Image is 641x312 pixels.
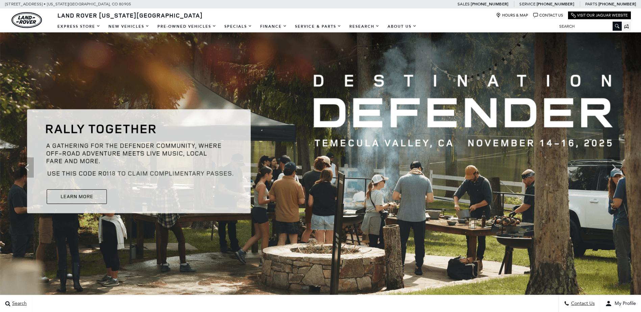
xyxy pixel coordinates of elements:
[220,21,256,32] a: Specials
[256,21,291,32] a: Finance
[533,13,563,18] a: Contact Us
[53,21,421,32] nav: Main Navigation
[554,22,622,30] input: Search
[11,12,42,28] img: Land Rover
[291,21,345,32] a: Service & Parts
[104,21,153,32] a: New Vehicles
[471,1,508,7] a: [PHONE_NUMBER]
[600,295,641,312] button: user-profile-menu
[345,21,384,32] a: Research
[537,1,574,7] a: [PHONE_NUMBER]
[11,12,42,28] a: land-rover
[53,11,207,19] a: Land Rover [US_STATE][GEOGRAPHIC_DATA]
[585,2,597,6] span: Parts
[57,11,203,19] span: Land Rover [US_STATE][GEOGRAPHIC_DATA]
[612,301,636,307] span: My Profile
[598,1,636,7] a: [PHONE_NUMBER]
[569,301,595,307] span: Contact Us
[519,2,535,6] span: Service
[496,13,528,18] a: Hours & Map
[153,21,220,32] a: Pre-Owned Vehicles
[384,21,421,32] a: About Us
[5,2,131,6] a: [STREET_ADDRESS] • [US_STATE][GEOGRAPHIC_DATA], CO 80905
[458,2,470,6] span: Sales
[53,21,104,32] a: EXPRESS STORE
[571,13,628,18] a: Visit Our Jaguar Website
[10,301,27,307] span: Search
